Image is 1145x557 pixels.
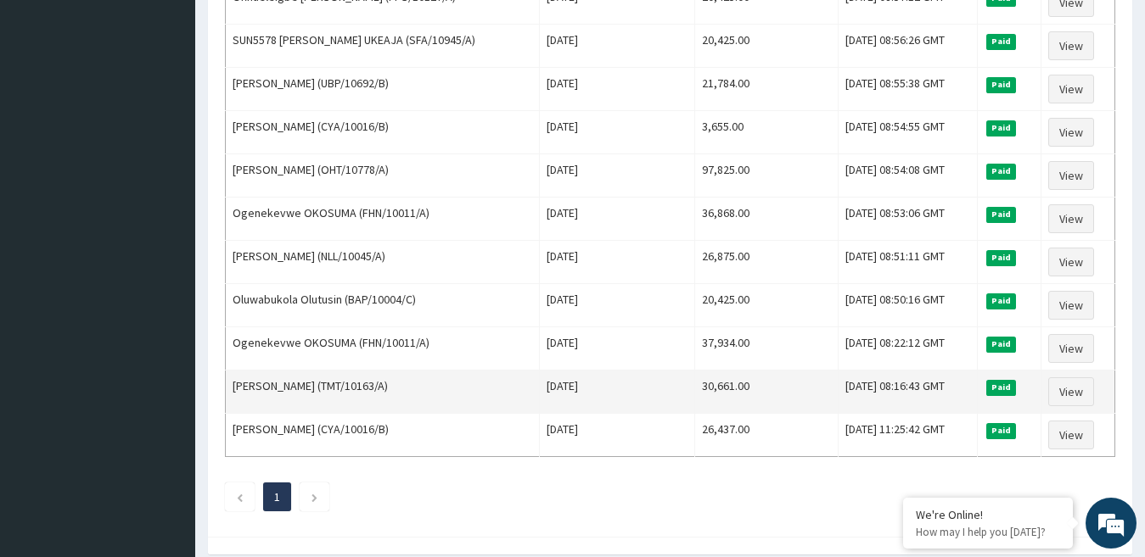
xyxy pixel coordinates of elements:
[226,327,540,370] td: Ogenekevwe OKOSUMA (FHN/10011/A)
[1048,377,1094,406] a: View
[839,25,977,68] td: [DATE] 08:56:26 GMT
[839,241,977,284] td: [DATE] 08:51:11 GMT
[539,111,694,154] td: [DATE]
[1048,334,1094,363] a: View
[839,111,977,154] td: [DATE] 08:54:55 GMT
[986,337,1017,352] span: Paid
[311,489,318,504] a: Next page
[839,198,977,241] td: [DATE] 08:53:06 GMT
[1048,248,1094,276] a: View
[694,25,839,68] td: 20,425.00
[88,95,285,117] div: Chat with us now
[916,507,1060,522] div: We're Online!
[694,370,839,414] td: 30,661.00
[8,374,323,433] textarea: Type your message and hit 'Enter'
[539,327,694,370] td: [DATE]
[986,207,1017,222] span: Paid
[986,250,1017,265] span: Paid
[694,68,839,111] td: 21,784.00
[226,25,540,68] td: SUN5578 [PERSON_NAME] UKEAJA (SFA/10945/A)
[986,120,1017,136] span: Paid
[274,489,280,504] a: Page 1 is your current page
[226,111,540,154] td: [PERSON_NAME] (CYA/10016/B)
[1048,75,1094,103] a: View
[694,414,839,457] td: 26,437.00
[539,68,694,111] td: [DATE]
[226,414,540,457] td: [PERSON_NAME] (CYA/10016/B)
[694,154,839,198] td: 97,825.00
[1048,204,1094,233] a: View
[1048,421,1094,449] a: View
[839,154,977,198] td: [DATE] 08:54:08 GMT
[986,423,1017,438] span: Paid
[986,77,1017,92] span: Paid
[31,85,69,127] img: d_794563401_company_1708531726252_794563401
[839,414,977,457] td: [DATE] 11:25:42 GMT
[226,284,540,327] td: Oluwabukola Olutusin (BAP/10004/C)
[1048,31,1094,60] a: View
[839,370,977,414] td: [DATE] 08:16:43 GMT
[839,327,977,370] td: [DATE] 08:22:12 GMT
[539,370,694,414] td: [DATE]
[916,525,1060,539] p: How may I help you today?
[236,489,244,504] a: Previous page
[98,169,234,340] span: We're online!
[694,284,839,327] td: 20,425.00
[986,380,1017,395] span: Paid
[539,25,694,68] td: [DATE]
[986,164,1017,179] span: Paid
[1048,118,1094,147] a: View
[839,284,977,327] td: [DATE] 08:50:16 GMT
[986,293,1017,309] span: Paid
[986,34,1017,49] span: Paid
[694,111,839,154] td: 3,655.00
[694,241,839,284] td: 26,875.00
[226,68,540,111] td: [PERSON_NAME] (UBP/10692/B)
[226,154,540,198] td: [PERSON_NAME] (OHT/10778/A)
[839,68,977,111] td: [DATE] 08:55:38 GMT
[539,241,694,284] td: [DATE]
[694,198,839,241] td: 36,868.00
[539,414,694,457] td: [DATE]
[539,284,694,327] td: [DATE]
[539,198,694,241] td: [DATE]
[226,241,540,284] td: [PERSON_NAME] (NLL/10045/A)
[1048,161,1094,190] a: View
[694,327,839,370] td: 37,934.00
[539,154,694,198] td: [DATE]
[278,8,319,49] div: Minimize live chat window
[226,198,540,241] td: Ogenekevwe OKOSUMA (FHN/10011/A)
[226,370,540,414] td: [PERSON_NAME] (TMT/10163/A)
[1048,291,1094,320] a: View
